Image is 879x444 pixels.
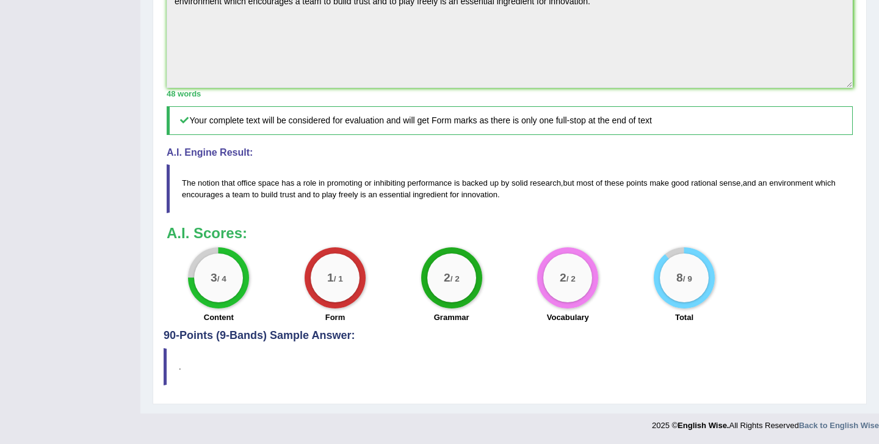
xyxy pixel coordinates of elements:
[164,348,856,385] blockquote: .
[678,421,729,430] strong: English Wise.
[280,190,295,199] span: trust
[462,178,488,187] span: backed
[217,275,226,284] small: / 4
[461,190,497,199] span: innovation
[327,178,363,187] span: promoting
[211,271,217,285] big: 3
[649,178,669,187] span: make
[547,311,589,323] label: Vocabulary
[490,178,498,187] span: up
[237,178,256,187] span: office
[683,275,692,284] small: / 9
[512,178,528,187] span: solid
[407,178,452,187] span: performance
[758,178,767,187] span: an
[167,147,853,158] h4: A.I. Engine Result:
[327,271,334,285] big: 1
[258,178,280,187] span: space
[444,271,450,285] big: 2
[671,178,689,187] span: good
[281,178,294,187] span: has
[596,178,602,187] span: of
[450,190,459,199] span: for
[560,271,566,285] big: 2
[364,178,372,187] span: or
[303,178,317,187] span: role
[743,178,756,187] span: and
[413,190,447,199] span: ingredient
[167,88,853,100] div: 48 words
[374,178,405,187] span: inhibiting
[334,275,343,284] small: / 1
[691,178,717,187] span: rational
[325,311,345,323] label: Form
[167,225,247,241] b: A.I. Scores:
[232,190,250,199] span: team
[322,190,336,199] span: play
[626,178,648,187] span: points
[769,178,813,187] span: environment
[676,271,683,285] big: 8
[368,190,377,199] span: an
[799,421,879,430] a: Back to English Wise
[434,311,469,323] label: Grammar
[319,178,325,187] span: in
[339,190,358,199] span: freely
[675,311,693,323] label: Total
[604,178,624,187] span: these
[815,178,835,187] span: which
[379,190,410,199] span: essential
[501,178,510,187] span: by
[450,275,459,284] small: / 2
[652,413,879,431] div: 2025 © All Rights Reserved
[204,311,234,323] label: Content
[576,178,593,187] span: most
[719,178,740,187] span: sense
[226,190,230,199] span: a
[360,190,366,199] span: is
[182,178,195,187] span: The
[454,178,460,187] span: is
[261,190,277,199] span: build
[563,178,574,187] span: but
[566,275,576,284] small: / 2
[167,106,853,135] h5: Your complete text will be considered for evaluation and will get Form marks as there is only one...
[530,178,561,187] span: research
[167,164,853,213] blockquote: , , .
[182,190,223,199] span: encourages
[252,190,259,199] span: to
[222,178,235,187] span: that
[297,178,301,187] span: a
[198,178,219,187] span: notion
[313,190,320,199] span: to
[297,190,311,199] span: and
